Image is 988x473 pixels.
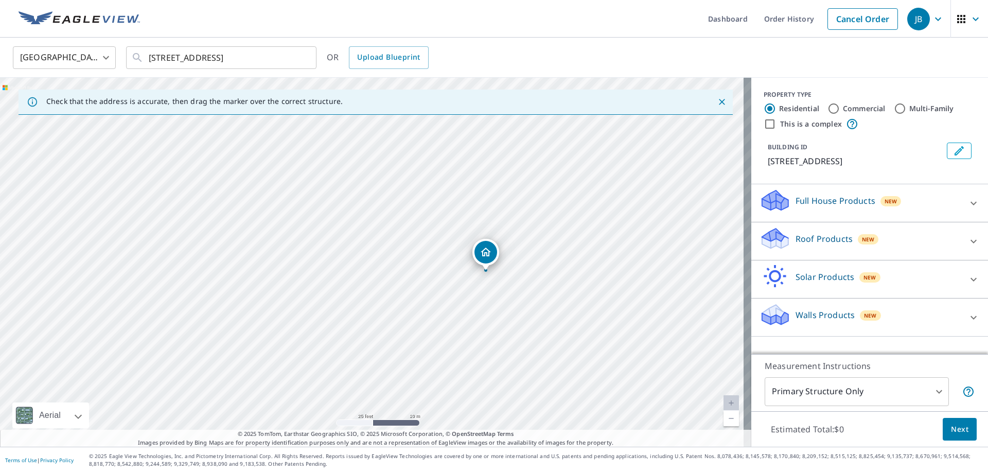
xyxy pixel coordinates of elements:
[12,402,89,428] div: Aerial
[827,8,898,30] a: Cancel Order
[89,452,983,468] p: © 2025 Eagle View Technologies, Inc. and Pictometry International Corp. All Rights Reserved. Repo...
[40,457,74,464] a: Privacy Policy
[796,309,855,321] p: Walls Products
[760,265,980,294] div: Solar ProductsNew
[760,303,980,332] div: Walls ProductsNew
[907,8,930,30] div: JB
[36,402,64,428] div: Aerial
[13,43,116,72] div: [GEOGRAPHIC_DATA]
[796,233,853,245] p: Roof Products
[909,103,954,114] label: Multi-Family
[796,271,854,283] p: Solar Products
[760,188,980,218] div: Full House ProductsNew
[724,395,739,411] a: Current Level 20, Zoom In Disabled
[238,430,514,439] span: © 2025 TomTom, Earthstar Geographics SIO, © 2025 Microsoft Corporation, ©
[862,235,875,243] span: New
[715,95,729,109] button: Close
[765,360,975,372] p: Measurement Instructions
[864,311,877,320] span: New
[472,239,499,271] div: Dropped pin, building 1, Residential property, 12258 N Canton Center Rd Plymouth, MI 48170
[724,411,739,426] a: Current Level 20, Zoom Out
[779,103,819,114] label: Residential
[768,155,943,167] p: [STREET_ADDRESS]
[497,430,514,437] a: Terms
[863,273,876,282] span: New
[5,457,37,464] a: Terms of Use
[327,46,429,69] div: OR
[962,386,975,398] span: Your report will include only the primary structure on the property. For example, a detached gara...
[885,197,897,205] span: New
[760,226,980,256] div: Roof ProductsNew
[5,457,74,463] p: |
[780,119,842,129] label: This is a complex
[349,46,428,69] a: Upload Blueprint
[357,51,420,64] span: Upload Blueprint
[943,418,977,441] button: Next
[149,43,295,72] input: Search by address or latitude-longitude
[764,90,976,99] div: PROPERTY TYPE
[843,103,886,114] label: Commercial
[947,143,972,159] button: Edit building 1
[46,97,343,106] p: Check that the address is accurate, then drag the marker over the correct structure.
[19,11,140,27] img: EV Logo
[796,195,875,207] p: Full House Products
[452,430,495,437] a: OpenStreetMap
[951,423,968,436] span: Next
[765,377,949,406] div: Primary Structure Only
[768,143,807,151] p: BUILDING ID
[763,418,852,441] p: Estimated Total: $0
